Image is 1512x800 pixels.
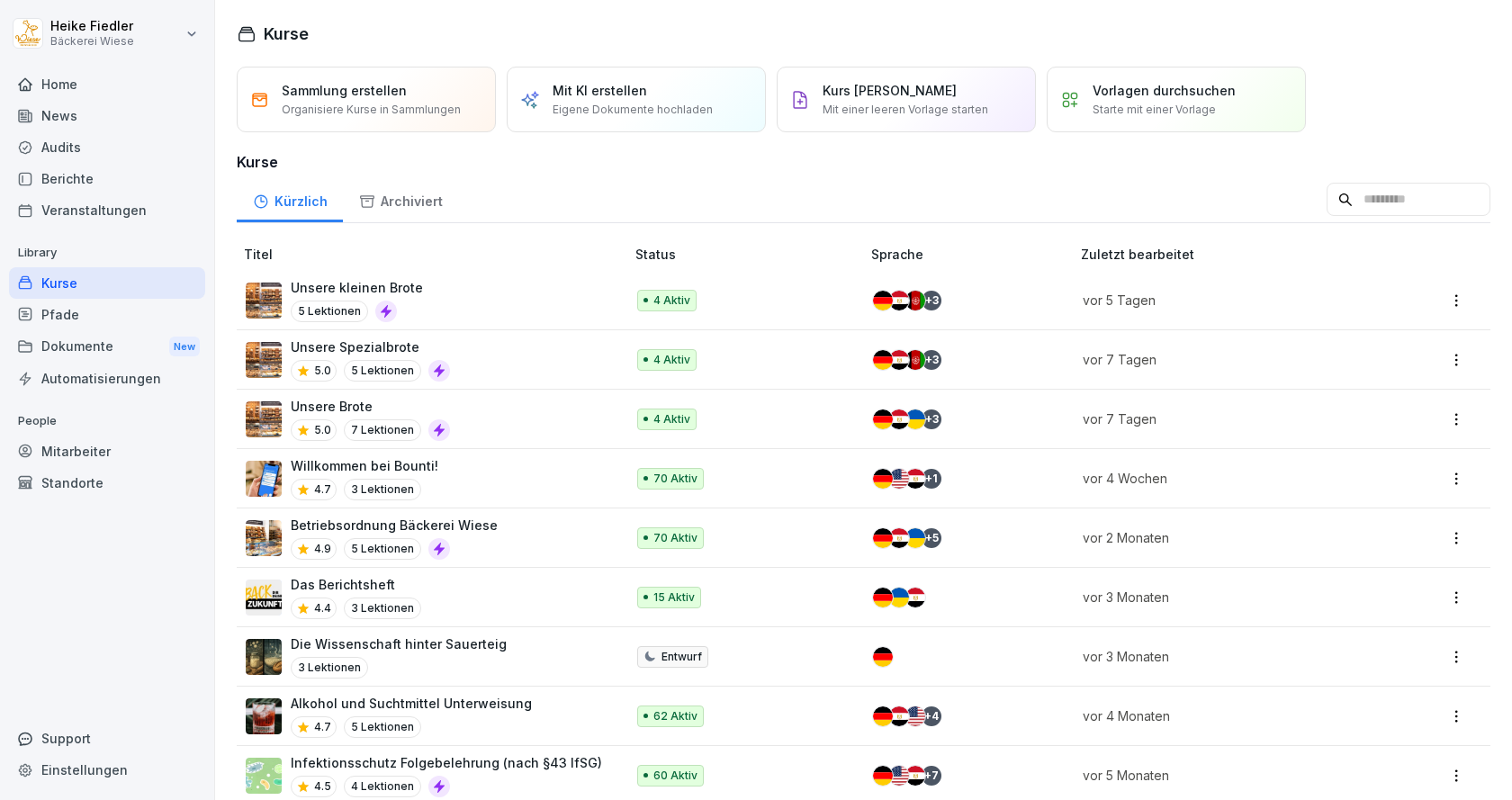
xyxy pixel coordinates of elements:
[873,766,893,786] img: de.svg
[905,350,925,370] img: af.svg
[905,291,925,310] img: af.svg
[873,706,893,726] img: de.svg
[889,469,909,489] img: us.svg
[9,163,205,194] div: Berichte
[873,350,893,370] img: de.svg
[291,278,423,297] p: Unsere kleinen Brote
[291,634,507,653] p: Die Wissenschaft hinter Sauerteig
[1093,81,1236,100] p: Vorlagen durchsuchen
[344,538,421,560] p: 5 Lektionen
[873,291,893,310] img: de.svg
[169,337,200,357] div: New
[922,706,941,726] div: + 4
[244,245,628,264] p: Titel
[246,520,282,556] img: gu3ie2mcpzjjhoj82okl79dd.png
[9,238,205,267] p: Library
[246,283,282,319] img: ld7l3n8yhwsm9s97v7r6kg9c.png
[291,753,602,772] p: Infektionsschutz Folgebelehrung (nach §43 IfSG)
[1083,588,1363,607] p: vor 3 Monaten
[653,471,697,487] p: 70 Aktiv
[9,267,205,299] a: Kurse
[282,102,461,118] p: Organisiere Kurse in Sammlungen
[264,22,309,46] h1: Kurse
[553,81,647,100] p: Mit KI erstellen
[9,330,205,364] div: Dokumente
[1083,469,1363,488] p: vor 4 Wochen
[889,409,909,429] img: eg.svg
[314,719,331,735] p: 4.7
[344,776,421,797] p: 4 Lektionen
[314,363,331,379] p: 5.0
[9,407,205,436] p: People
[282,81,407,100] p: Sammlung erstellen
[653,589,695,606] p: 15 Aktiv
[905,588,925,607] img: eg.svg
[50,35,134,48] p: Bäckerei Wiese
[653,292,690,309] p: 4 Aktiv
[246,401,282,437] img: ld7l3n8yhwsm9s97v7r6kg9c.png
[873,528,893,548] img: de.svg
[246,461,282,497] img: xh3bnih80d1pxcetv9zsuevg.png
[9,100,205,131] a: News
[889,706,909,726] img: eg.svg
[873,647,893,667] img: de.svg
[1081,245,1385,264] p: Zuletzt bearbeitet
[237,151,1490,173] h3: Kurse
[873,469,893,489] img: de.svg
[653,768,697,784] p: 60 Aktiv
[905,766,925,786] img: eg.svg
[889,528,909,548] img: eg.svg
[9,363,205,394] a: Automatisierungen
[343,176,458,222] a: Archiviert
[246,758,282,794] img: tgff07aey9ahi6f4hltuk21p.png
[553,102,713,118] p: Eigene Dokumente hochladen
[344,716,421,738] p: 5 Lektionen
[9,330,205,364] a: DokumenteNew
[291,397,450,416] p: Unsere Brote
[823,81,957,100] p: Kurs [PERSON_NAME]
[291,337,450,356] p: Unsere Spezialbrote
[50,19,134,34] p: Heike Fiedler
[922,350,941,370] div: + 3
[653,411,690,427] p: 4 Aktiv
[889,588,909,607] img: ua.svg
[905,469,925,489] img: eg.svg
[661,649,702,665] p: Entwurf
[314,422,331,438] p: 5.0
[871,245,1074,264] p: Sprache
[291,657,368,679] p: 3 Lektionen
[9,131,205,163] a: Audits
[246,580,282,616] img: w05lm3fuwaednkql9iblmewi.png
[9,436,205,467] a: Mitarbeiter
[1083,706,1363,725] p: vor 4 Monaten
[314,778,331,795] p: 4.5
[905,528,925,548] img: ua.svg
[9,68,205,100] a: Home
[9,194,205,226] a: Veranstaltungen
[9,754,205,786] a: Einstellungen
[653,530,697,546] p: 70 Aktiv
[9,299,205,330] a: Pfade
[291,575,421,594] p: Das Berichtsheft
[922,766,941,786] div: + 7
[314,600,331,616] p: 4.4
[291,456,438,475] p: Willkommen bei Bounti!
[653,352,690,368] p: 4 Aktiv
[653,708,697,724] p: 62 Aktiv
[237,176,343,222] a: Kürzlich
[9,467,205,499] div: Standorte
[1083,766,1363,785] p: vor 5 Monaten
[889,350,909,370] img: eg.svg
[314,481,331,498] p: 4.7
[246,639,282,675] img: mgipxi34515hpig0v7c9itxp.png
[1093,102,1216,118] p: Starte mit einer Vorlage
